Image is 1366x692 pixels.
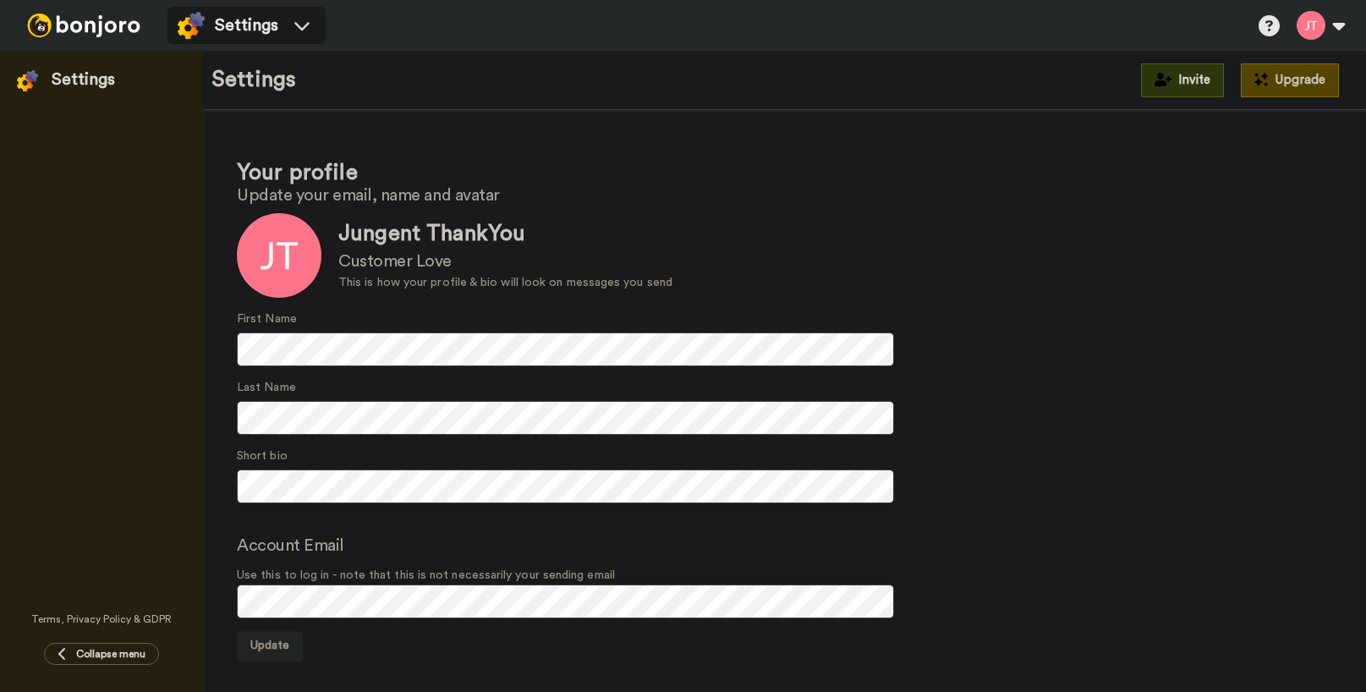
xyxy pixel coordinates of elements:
span: Settings [215,14,278,37]
span: Update [250,640,289,651]
img: settings-colored.svg [178,12,205,39]
img: settings-colored.svg [17,70,38,91]
div: Customer Love [338,250,672,274]
div: This is how your profile & bio will look on messages you send [338,274,672,292]
label: First Name [237,310,297,328]
span: Collapse menu [76,647,145,661]
img: bj-logo-header-white.svg [20,14,147,37]
span: Use this to log in - note that this is not necessarily your sending email [237,567,1332,585]
label: Short bio [237,448,288,465]
div: Settings [52,68,115,91]
h1: Settings [211,68,296,92]
label: Last Name [237,379,296,397]
button: Update [237,631,303,662]
label: Account Email [237,533,344,558]
h1: Your profile [237,161,1332,185]
button: Upgrade [1241,63,1339,97]
div: Jungent ThankYou [338,218,672,250]
h2: Update your email, name and avatar [237,186,1332,205]
button: Collapse menu [44,643,159,665]
button: Invite [1141,63,1224,97]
